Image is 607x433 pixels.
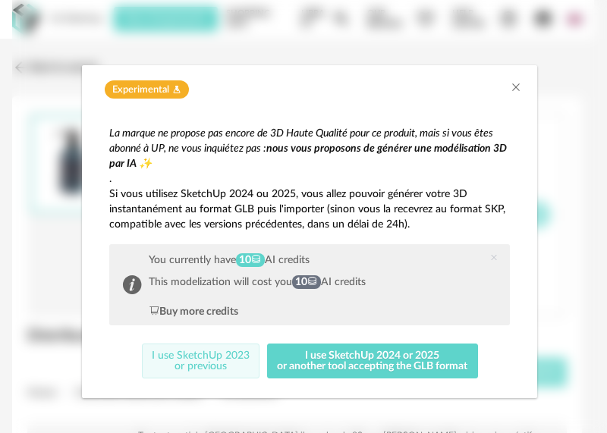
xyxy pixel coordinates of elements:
[109,128,493,154] em: La marque ne propose pas encore de 3D Haute Qualité pour ce produit, mais si vous êtes abonné à U...
[109,143,507,169] em: nous vous proposons de générer une modélisation 3D par IA ✨
[142,344,260,378] button: I use SketchUp 2023or previous
[109,187,510,232] p: Si vous utilisez SketchUp 2024 ou 2025, vous allez pouvoir générer votre 3D instantanément au for...
[236,253,265,267] span: 10
[149,304,238,319] div: Buy more credits
[82,65,537,398] div: dialog
[172,83,181,96] span: Flask icon
[112,83,169,96] span: Experimental
[267,344,478,378] button: I use SketchUp 2024 or 2025or another tool accepting the GLB format
[149,254,366,267] div: You currently have AI credits
[292,275,321,289] span: 10
[149,276,366,289] div: This modelization will cost you AI credits
[510,80,522,96] button: Close
[109,171,510,187] p: .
